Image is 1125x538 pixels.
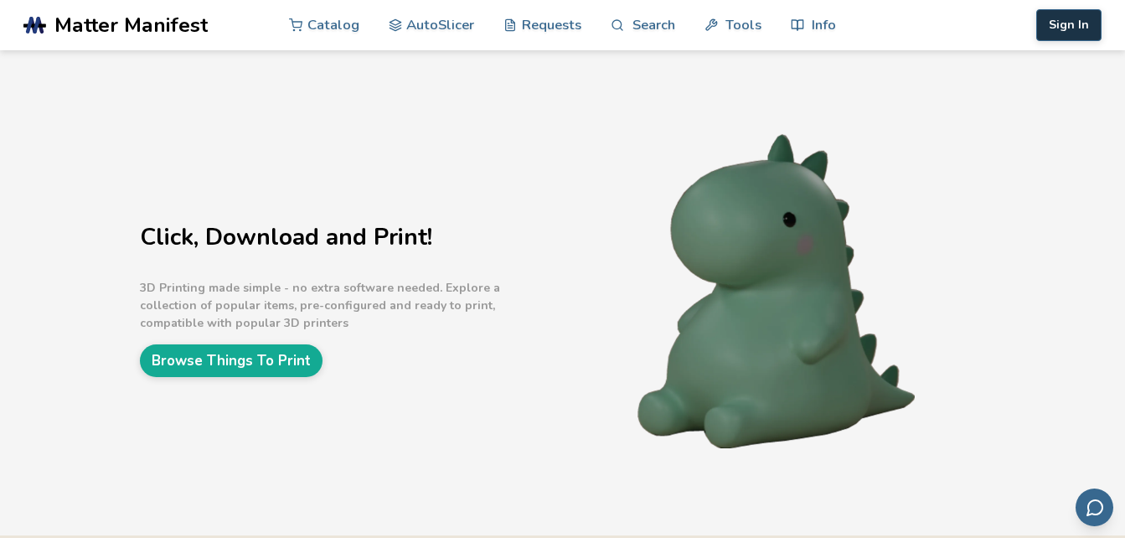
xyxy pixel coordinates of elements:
a: Browse Things To Print [140,344,323,377]
p: 3D Printing made simple - no extra software needed. Explore a collection of popular items, pre-co... [140,279,559,332]
span: Matter Manifest [54,13,208,37]
button: Sign In [1036,9,1102,41]
h1: Click, Download and Print! [140,225,559,251]
button: Send feedback via email [1076,489,1113,526]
